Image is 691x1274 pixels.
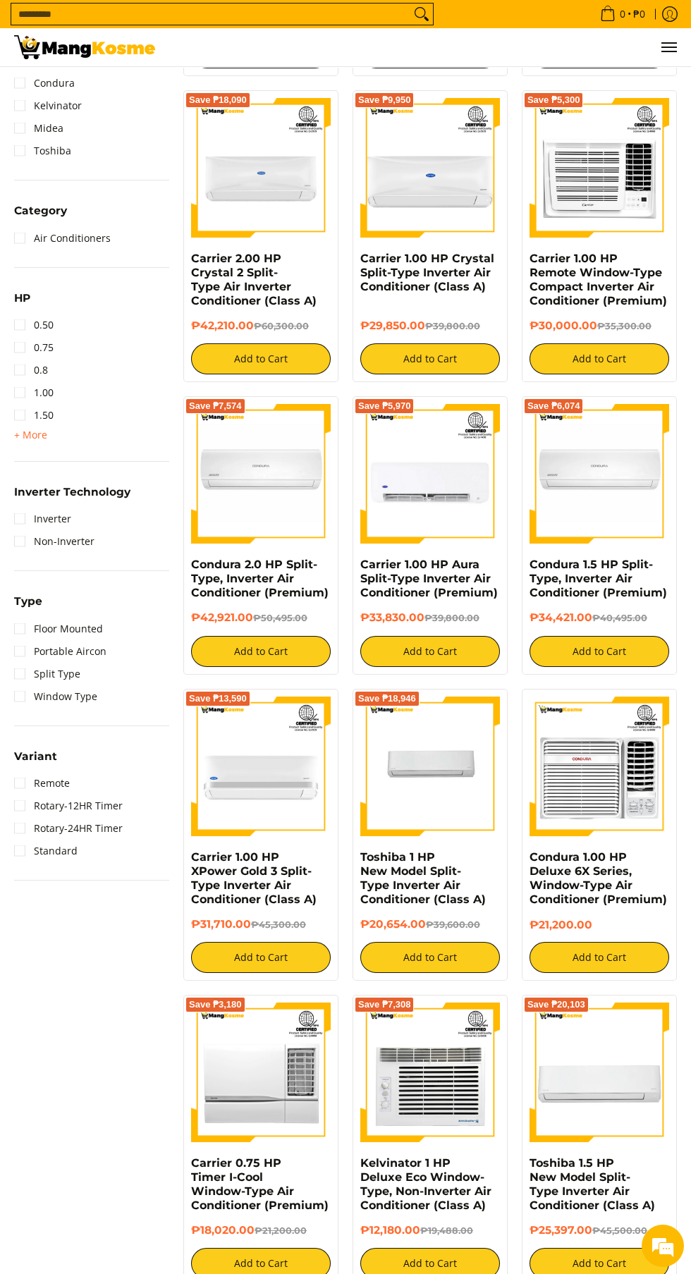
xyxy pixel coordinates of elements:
img: Condura 1.00 HP Deluxe 6X Series, Window-Type Air Conditioner (Premium) [530,697,669,836]
span: 0 [618,9,628,19]
a: 1.00 [14,381,54,404]
span: Save ₱18,090 [189,96,247,104]
button: Add to Cart [530,636,669,667]
span: • [596,6,649,22]
summary: Open [14,427,47,443]
a: Window Type [14,685,97,708]
a: Carrier 1.00 HP Aura Split-Type Inverter Air Conditioner (Premium) [360,558,498,599]
div: Chat with us now [73,79,237,97]
span: Save ₱5,970 [358,402,411,410]
img: Carrier 1.00 HP Aura Split-Type Inverter Air Conditioner (Premium) [360,404,500,544]
span: Save ₱20,103 [527,1000,585,1009]
button: Add to Cart [360,343,500,374]
del: ₱35,300.00 [597,321,652,331]
h6: ₱30,000.00 [530,319,669,333]
a: Air Conditioners [14,227,111,250]
h6: ₱42,921.00 [191,611,331,625]
del: ₱39,600.00 [426,919,480,930]
span: + More [14,429,47,441]
a: Kelvinator [14,94,82,117]
summary: Open [14,751,57,772]
a: Carrier 1.00 HP Crystal Split-Type Inverter Air Conditioner (Class A) [360,252,494,293]
a: Condura 1.00 HP Deluxe 6X Series, Window-Type Air Conditioner (Premium) [530,850,667,906]
span: Save ₱5,300 [527,96,580,104]
span: ₱0 [631,9,647,19]
span: Inverter Technology [14,486,130,497]
span: We're online! [82,178,195,320]
span: Save ₱3,180 [189,1000,242,1009]
img: Toshiba 1 HP New Model Split-Type Inverter Air Conditioner (Class A) [360,697,500,836]
span: Save ₱7,308 [358,1000,411,1009]
summary: Open [14,293,30,314]
del: ₱40,495.00 [592,613,647,623]
ul: Customer Navigation [169,28,677,66]
img: Carrier 1.00 HP Crystal Split-Type Inverter Air Conditioner (Class A) [360,98,500,238]
a: Toshiba 1.5 HP New Model Split-Type Inverter Air Conditioner (Class A) [530,1156,655,1212]
del: ₱60,300.00 [254,321,309,331]
span: Save ₱9,950 [358,96,411,104]
summary: Open [14,205,67,226]
div: Minimize live chat window [231,7,265,41]
img: Carrier 0.75 HP Timer I-Cool Window-Type Air Conditioner (Premium) [191,1003,331,1142]
h6: ₱31,710.00 [191,917,331,931]
summary: Open [14,486,130,508]
h6: ₱42,210.00 [191,319,331,333]
span: HP [14,293,30,303]
a: Rotary-24HR Timer [14,817,123,840]
a: Condura 1.5 HP Split-Type, Inverter Air Conditioner (Premium) [530,558,667,599]
nav: Main Menu [169,28,677,66]
a: Carrier 1.00 HP Remote Window-Type Compact Inverter Air Conditioner (Premium) [530,252,667,307]
img: condura-split-type-inverter-air-conditioner-class-b-full-view-mang-kosme [530,404,669,544]
a: Rotary-12HR Timer [14,795,123,817]
a: 1.50 [14,404,54,427]
button: Add to Cart [191,343,331,374]
h6: ₱34,421.00 [530,611,669,625]
a: Midea [14,117,63,140]
a: Non-Inverter [14,530,94,553]
a: Remote [14,772,70,795]
a: Carrier 2.00 HP Crystal 2 Split-Type Air Inverter Conditioner (Class A) [191,252,317,307]
a: Toshiba 1 HP New Model Split-Type Inverter Air Conditioner (Class A) [360,850,486,906]
summary: Open [14,596,42,617]
a: Condura 2.0 HP Split-Type, Inverter Air Conditioner (Premium) [191,558,329,599]
h6: ₱12,180.00 [360,1223,500,1237]
a: Carrier 0.75 HP Timer I-Cool Window-Type Air Conditioner (Premium) [191,1156,329,1212]
span: Type [14,596,42,606]
h6: ₱21,200.00 [530,918,669,931]
button: Add to Cart [191,636,331,667]
button: Add to Cart [360,636,500,667]
button: Add to Cart [530,942,669,973]
a: Floor Mounted [14,618,103,640]
del: ₱19,488.00 [420,1225,473,1236]
img: Kelvinator 1 HP Deluxe Eco Window-Type, Non-Inverter Air Conditioner (Class A) [360,1003,500,1142]
span: Save ₱7,574 [189,402,242,410]
button: Add to Cart [360,942,500,973]
h6: ₱29,850.00 [360,319,500,333]
img: Carrier 2.00 HP Crystal 2 Split-Type Air Inverter Conditioner (Class A) [191,98,331,238]
textarea: Type your message and hit 'Enter' [7,385,269,434]
del: ₱39,800.00 [424,613,479,623]
a: Standard [14,840,78,862]
a: 0.75 [14,336,54,359]
img: Toshiba 1.5 HP New Model Split-Type Inverter Air Conditioner (Class A) [530,1003,669,1142]
img: Carrier 1.00 HP XPower Gold 3 Split-Type Inverter Air Conditioner (Class A) [191,697,331,836]
h6: ₱25,397.00 [530,1223,669,1237]
del: ₱50,495.00 [253,613,307,623]
a: Inverter [14,508,71,530]
img: Carrier 1.00 HP Remote Window-Type Compact Inverter Air Conditioner (Premium) [530,98,669,238]
h6: ₱20,654.00 [360,917,500,931]
span: Category [14,205,67,216]
del: ₱39,800.00 [425,321,480,331]
a: 0.8 [14,359,48,381]
button: Add to Cart [191,942,331,973]
del: ₱45,300.00 [251,919,306,930]
del: ₱45,500.00 [592,1225,647,1236]
span: Save ₱13,590 [189,694,247,703]
a: Toshiba [14,140,71,162]
img: condura-split-type-inverter-air-conditioner-class-b-full-view-mang-kosme [191,404,331,544]
h6: ₱33,830.00 [360,611,500,625]
a: Portable Aircon [14,640,106,663]
button: Search [410,4,433,25]
a: Split Type [14,663,80,685]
